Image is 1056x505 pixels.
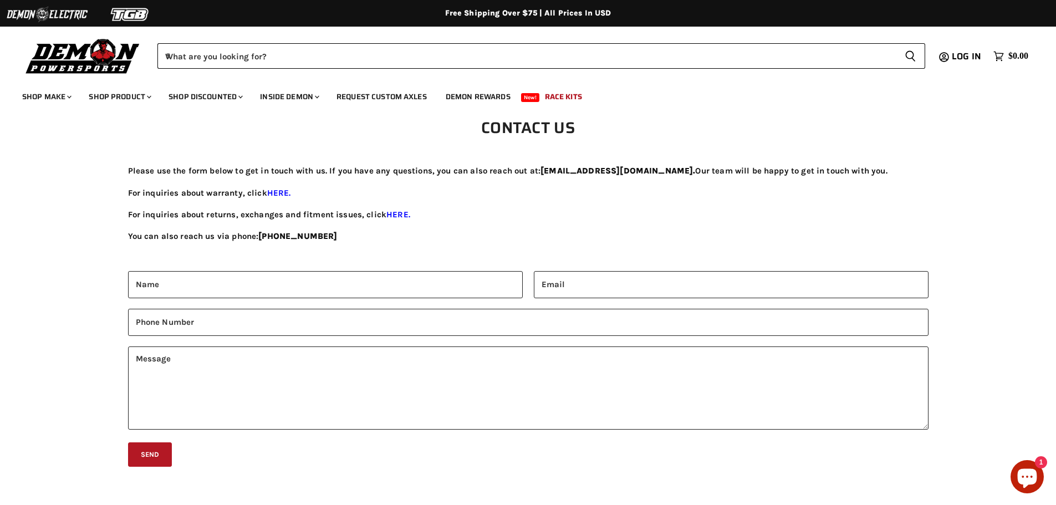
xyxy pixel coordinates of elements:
ul: Main menu [14,81,1026,108]
input: When autocomplete results are available use up and down arrows to review and enter to select [157,43,896,69]
img: TGB Logo 2 [89,4,172,25]
a: Shop Make [14,85,78,108]
span: Log in [952,49,981,63]
a: $0.00 [988,48,1034,64]
a: HERE. [386,210,410,220]
a: Shop Product [80,85,158,108]
strong: [EMAIL_ADDRESS][DOMAIN_NAME]. [540,166,695,176]
a: Race Kits [537,85,590,108]
span: Please use the form below to get in touch with us. If you have any questions, you can also reach ... [128,166,887,176]
strong: [PHONE_NUMBER] [258,231,337,241]
a: Inside Demon [252,85,326,108]
p: You can also reach us via phone: [128,229,929,243]
a: Demon Rewards [437,85,519,108]
button: Send [128,442,172,467]
a: Request Custom Axles [328,85,435,108]
form: Product [157,43,925,69]
h1: Contact Us [362,119,695,136]
img: Demon Powersports [22,36,144,75]
inbox-online-store-chat: Shopify online store chat [1007,460,1047,496]
div: Free Shipping Over $75 | All Prices In USD [85,8,972,18]
a: HERE. [267,188,291,198]
span: $0.00 [1008,51,1028,62]
a: Shop Discounted [160,85,249,108]
span: New! [521,93,540,102]
span: For inquiries about returns, exchanges and fitment issues, click [128,210,410,220]
span: For inquiries about warranty, click [128,188,291,198]
a: Log in [947,52,988,62]
img: Demon Electric Logo 2 [6,4,89,25]
button: Search [896,43,925,69]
